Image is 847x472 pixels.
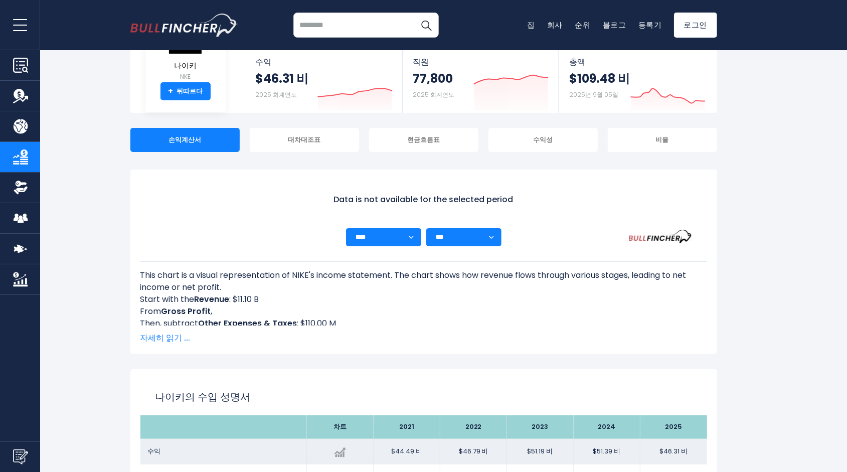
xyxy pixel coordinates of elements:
span: 자세히 읽기 ... [140,332,707,344]
strong: $46.31 비 [256,71,309,86]
a: 수익 $46.31 비 2025 회계연도 [246,48,403,113]
span: 직원 [413,57,549,67]
th: 2021 [374,415,440,439]
a: 블로그 [603,20,626,30]
div: 비율 [608,128,717,152]
a: 홈페이지 바로가기 [130,14,238,37]
td: $46.79 비 [440,439,507,464]
strong: 77,800 [413,71,454,86]
a: +뒤따르다 [160,82,211,100]
th: 차트 [307,415,374,439]
td: $44.49 비 [374,439,440,464]
font: This chart is a visual representation of NIKE's income statement. The chart shows how revenue flo... [140,269,687,341]
span: 나이키 [168,62,203,70]
button: 검색 [414,13,439,38]
th: 2022 [440,415,507,439]
img: 소유권 [13,180,28,195]
a: 로그인 [674,13,717,38]
th: 2025 [640,415,707,439]
div: 대차대조표 [250,128,359,152]
p: Data is not available for the selected period [155,195,692,205]
strong: $109.48 비 [569,71,630,86]
a: 나이키 NKE [167,20,204,83]
b: Other Expenses & Taxes [199,318,297,329]
a: 직원 77,800 2025 회계연도 [403,48,559,113]
img: 불핀처 로고 [130,14,238,37]
small: 2025 회계연도 [256,90,297,99]
a: 등록기 [638,20,662,30]
small: NKE [168,72,203,81]
div: 손익계산서 [130,128,240,152]
h1: 나이키의 수입 성명서 [155,389,692,404]
span: 총액 [569,57,706,67]
td: $51.39 비 [574,439,640,464]
a: 순위 [575,20,591,30]
div: 현금흐름표 [369,128,478,152]
th: 2024 [574,415,640,439]
a: 집 [527,20,535,30]
a: 회사 [547,20,563,30]
span: 수익 [148,446,161,456]
small: 2025년 9월 05일 [569,90,618,99]
a: 총액 $109.48 비 2025년 9월 05일 [559,48,716,113]
div: 수익성 [488,128,598,152]
th: 2023 [507,415,574,439]
td: $46.31 비 [640,439,707,464]
td: $51.19 비 [507,439,574,464]
font: 뒤따르다 [177,88,203,95]
b: Revenue [195,293,230,305]
span: 수익 [256,57,393,67]
b: Gross Profit [161,305,211,317]
strong: + [168,87,173,96]
small: 2025 회계연도 [413,90,454,99]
